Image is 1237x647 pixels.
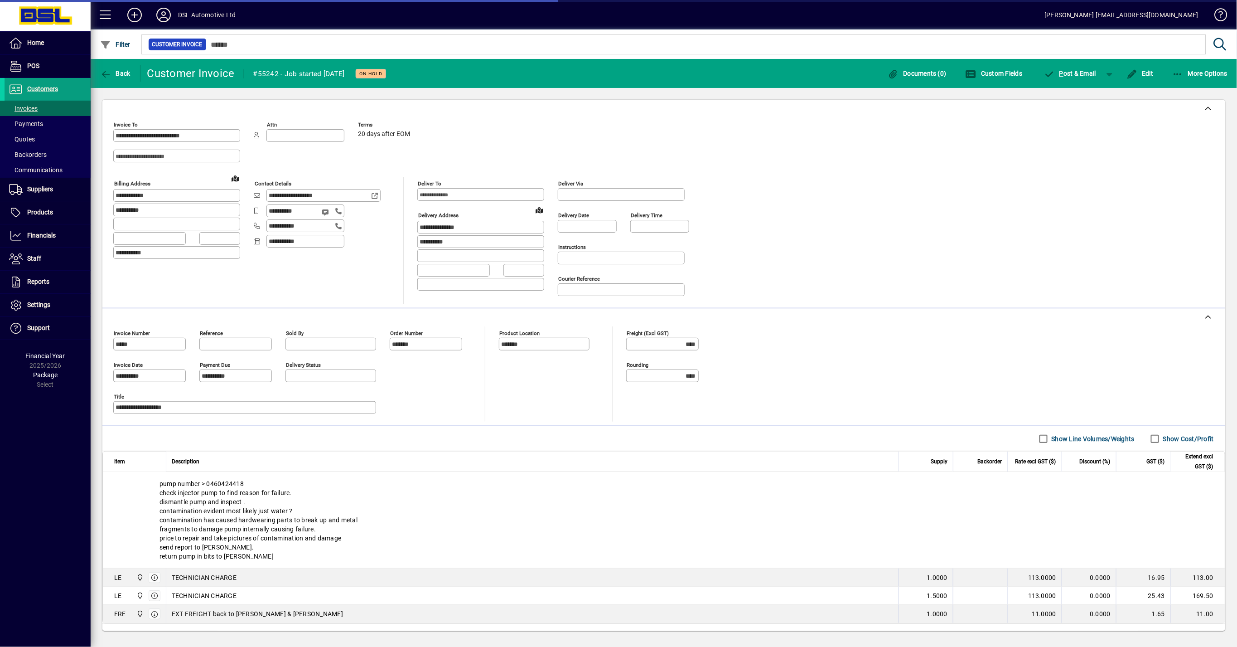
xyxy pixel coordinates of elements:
div: LE [114,591,122,600]
mat-label: Delivery status [286,362,321,368]
span: 1.0000 [927,609,948,618]
button: Send SMS [315,201,337,223]
a: View on map [228,171,242,185]
span: Discount (%) [1080,457,1111,467]
mat-label: Invoice To [114,122,138,128]
div: DSL Automotive Ltd [178,8,236,22]
mat-label: Payment due [200,362,230,368]
button: Add [120,7,149,23]
span: P [1059,70,1063,77]
span: Financials [27,232,56,239]
td: 1.65 [1116,605,1170,623]
mat-label: Invoice date [114,362,143,368]
span: TECHNICIAN CHARGE [172,573,237,582]
span: Terms [358,122,412,128]
div: 113.0000 [1013,573,1056,582]
label: Show Cost/Profit [1161,434,1214,443]
mat-label: Reference [200,330,223,336]
button: Post & Email [1039,65,1101,82]
span: 20 days after EOM [358,131,410,138]
span: Item [114,457,125,467]
span: On hold [359,71,382,77]
mat-label: Rounding [627,362,648,368]
span: Extend excl GST ($) [1176,452,1213,472]
a: View on map [532,203,546,217]
a: Backorders [5,147,91,162]
span: Staff [27,255,41,262]
span: Invoices [9,105,38,112]
mat-label: Product location [499,330,540,336]
span: Financial Year [26,352,65,360]
span: Products [27,209,53,216]
mat-label: Freight (excl GST) [627,330,669,336]
div: FRE [114,609,126,618]
span: Payments [9,120,43,127]
mat-label: Title [114,394,124,400]
span: Customer Invoice [152,40,203,49]
span: Filter [100,41,130,48]
mat-label: Attn [267,122,277,128]
a: Products [5,201,91,224]
mat-label: Courier Reference [558,276,600,282]
span: Support [27,324,50,331]
span: EXT FREIGHT back to [PERSON_NAME] & [PERSON_NAME] [172,609,343,618]
a: Invoices [5,101,91,116]
a: Payments [5,116,91,131]
mat-label: Sold by [286,330,304,336]
a: Staff [5,248,91,270]
mat-label: Invoice number [114,330,150,336]
td: 169.50 [1170,587,1225,605]
span: Backorder [977,457,1002,467]
span: Suppliers [27,185,53,193]
span: Settings [27,301,50,308]
a: Suppliers [5,178,91,201]
span: Description [172,457,199,467]
button: Filter [98,36,133,53]
button: Profile [149,7,178,23]
a: Home [5,32,91,54]
div: 113.0000 [1013,591,1056,600]
a: Settings [5,294,91,316]
button: Back [98,65,133,82]
td: 113.00 [1170,569,1225,587]
span: Quotes [9,136,35,143]
div: 11.0000 [1013,609,1056,618]
span: Package [33,371,58,379]
mat-label: Delivery date [558,212,589,219]
span: More Options [1173,70,1228,77]
td: 0.0000 [1062,587,1116,605]
app-page-header-button: Back [91,65,140,82]
div: pump number > 0460424418 check injector pump to find reason for failure. dismantle pump and inspe... [103,472,1225,568]
span: Documents (0) [888,70,947,77]
label: Show Line Volumes/Weights [1050,434,1135,443]
span: Central [134,573,145,583]
td: 11.00 [1170,605,1225,623]
button: Edit [1124,65,1156,82]
div: #55242 - Job started [DATE] [253,67,345,81]
span: Backorders [9,151,47,158]
span: ost & Email [1044,70,1097,77]
span: Supply [931,457,947,467]
a: Quotes [5,131,91,147]
span: Custom Fields [966,70,1023,77]
span: Home [27,39,44,46]
span: POS [27,62,39,69]
span: Central [134,591,145,601]
td: 0.0000 [1062,569,1116,587]
span: Customers [27,85,58,92]
mat-label: Deliver To [418,180,441,187]
span: Back [100,70,130,77]
button: More Options [1170,65,1230,82]
a: Knowledge Base [1208,2,1226,31]
a: Financials [5,224,91,247]
span: Edit [1126,70,1154,77]
td: 16.95 [1116,569,1170,587]
span: Reports [27,278,49,285]
div: LE [114,573,122,582]
span: 1.5000 [927,591,948,600]
span: GST ($) [1147,457,1165,467]
mat-label: Delivery time [631,212,662,219]
a: Support [5,317,91,340]
span: Communications [9,166,63,174]
div: Customer Invoice [147,66,235,81]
